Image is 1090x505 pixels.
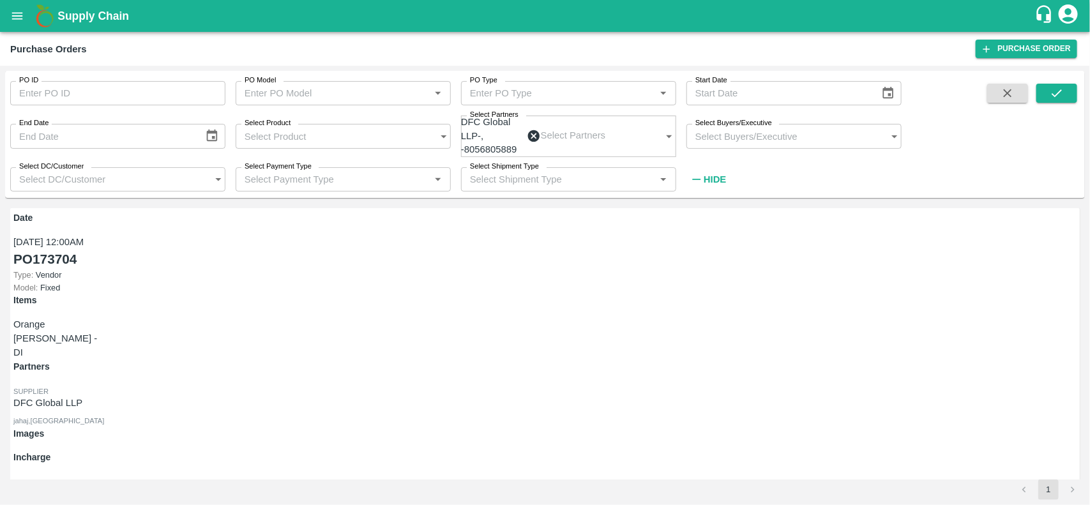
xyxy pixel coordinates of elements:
div: customer-support [1034,4,1057,27]
input: End Date [10,124,195,148]
input: Select Buyers/Executive [686,124,877,148]
button: Open [435,128,452,144]
input: Enter PO Model [239,85,409,102]
a: PO173704 [13,249,77,269]
nav: pagination navigation [1012,479,1085,500]
b: Supply Chain [57,10,129,22]
span: DFC Global LLP-, -8056805889 [461,116,527,156]
strong: Hide [704,174,726,185]
label: Select Shipment Type [470,162,539,172]
label: Select Payment Type [245,162,312,172]
button: Open [210,171,227,188]
input: Select Product [236,124,426,148]
input: Enter PO Type [465,85,635,102]
label: PO Model [245,75,276,86]
button: Open [655,85,672,102]
label: PO Type [470,75,497,86]
a: Purchase Order [976,40,1077,58]
input: Start Date [686,81,871,105]
span: buyer [13,478,38,486]
input: Enter PO ID [10,81,225,105]
a: Supply Chain [57,7,1034,25]
button: Choose date [876,81,900,105]
p: Date [13,211,102,225]
label: Select Product [245,118,291,128]
button: Open [661,128,677,144]
label: Select Buyers/Executive [695,118,772,128]
label: Select DC/Customer [19,162,84,172]
input: Select Partners [541,128,635,145]
label: PO ID [19,75,38,86]
span: Model: [13,283,38,292]
p: DFC Global LLP [13,396,1077,410]
p: Fixed [13,282,102,294]
p: [DATE] 12:00AM [13,235,102,249]
span: Supplier [13,388,49,395]
div: account of current user [1057,3,1080,29]
input: Select Shipment Type [465,171,651,188]
button: Choose date [200,124,224,148]
div: DFC Global LLP-, -8056805889 [461,116,541,156]
button: page 1 [1038,479,1059,500]
p: Partners [13,360,1077,373]
div: Purchase Orders [10,41,87,57]
label: Select Partners [470,110,519,120]
p: Orange [PERSON_NAME] - DI [13,317,102,360]
span: Type: [13,270,33,280]
button: Open [886,128,903,144]
label: End Date [19,118,49,128]
img: logo [32,3,57,29]
button: open drawer [3,1,32,31]
button: Open [430,85,446,102]
button: Hide [686,169,730,190]
button: Open [430,171,446,188]
button: Open [655,171,672,188]
p: Vendor [13,269,102,281]
input: Select DC/Customer [10,167,201,192]
span: jahaj , [GEOGRAPHIC_DATA] [13,417,104,425]
input: Select Payment Type [239,171,409,188]
label: Start Date [695,75,727,86]
p: Items [13,294,102,307]
p: Images [13,427,1077,441]
p: Incharge [13,451,102,464]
